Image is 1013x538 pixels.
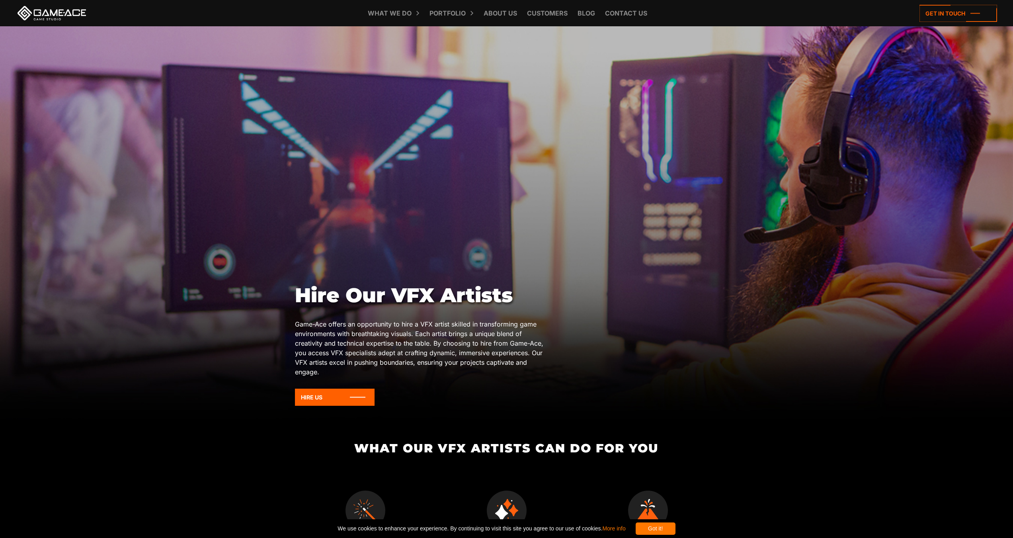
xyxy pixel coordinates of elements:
img: CGI Effects [345,491,385,530]
h2: What Our VFX Artists Can Do for You [295,442,718,455]
h1: Hire Our VFX Artists [295,284,549,307]
a: Get in touch [919,5,997,22]
div: Got it! [636,522,675,535]
p: Game-Ace offers an opportunity to hire a VFX artist skilled in transforming game environments wit... [295,319,549,377]
a: Hire Us [295,389,375,406]
img: Digital Compositing [628,491,668,530]
a: More info [602,525,625,532]
span: We use cookies to enhance your experience. By continuing to visit this site you agree to our use ... [338,522,625,535]
img: Particle Simulation [487,491,527,530]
